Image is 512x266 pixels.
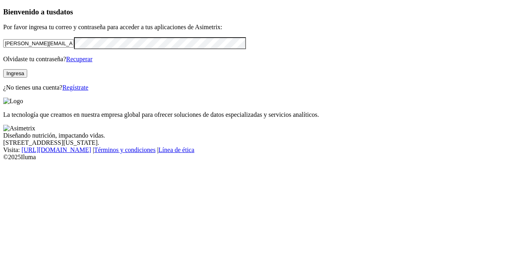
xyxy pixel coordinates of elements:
a: Términos y condiciones [94,146,156,153]
img: Asimetrix [3,125,35,132]
span: datos [56,8,73,16]
div: © 2025 Iluma [3,154,509,161]
a: Regístrate [62,84,88,91]
img: Logo [3,98,23,105]
p: Olvidaste tu contraseña? [3,56,509,63]
p: ¿No tienes una cuenta? [3,84,509,91]
div: Diseñando nutrición, impactando vidas. [3,132,509,139]
input: Tu correo [3,39,74,48]
p: Por favor ingresa tu correo y contraseña para acceder a tus aplicaciones de Asimetrix: [3,24,509,31]
a: Línea de ética [158,146,194,153]
div: Visita : | | [3,146,509,154]
a: [URL][DOMAIN_NAME] [22,146,91,153]
a: Recuperar [66,56,92,62]
p: La tecnología que creamos en nuestra empresa global para ofrecer soluciones de datos especializad... [3,111,509,118]
div: [STREET_ADDRESS][US_STATE]. [3,139,509,146]
button: Ingresa [3,69,27,78]
h3: Bienvenido a tus [3,8,509,16]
